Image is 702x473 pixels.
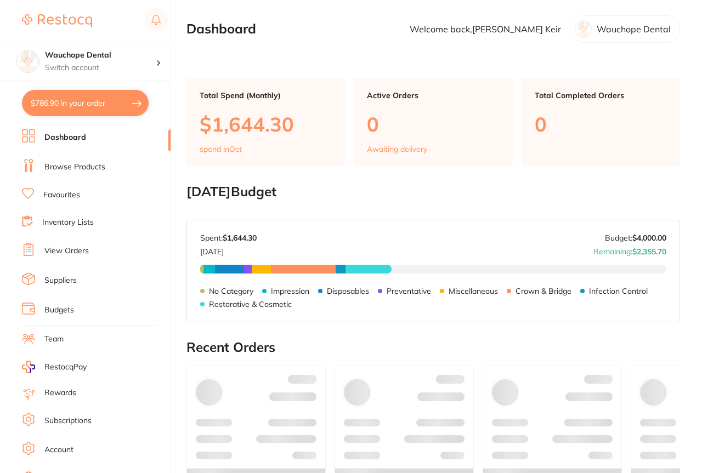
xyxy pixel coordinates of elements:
p: Switch account [45,62,156,73]
p: Remaining: [593,243,666,256]
p: Preventative [387,287,431,295]
p: Miscellaneous [449,287,498,295]
p: Spent: [200,233,257,242]
h4: Wauchope Dental [45,50,156,61]
h2: Dashboard [186,21,256,37]
a: Active Orders0Awaiting delivery [354,78,512,167]
span: RestocqPay [44,362,87,373]
a: Total Completed Orders0 [522,78,680,167]
p: Total Spend (Monthly) [200,91,332,100]
a: Restocq Logo [22,8,92,33]
p: Wauchope Dental [597,24,671,34]
a: Suppliers [44,275,77,286]
a: RestocqPay [22,361,87,373]
a: Subscriptions [44,415,92,426]
p: Restorative & Cosmetic [209,300,292,309]
strong: $1,644.30 [223,233,257,243]
p: [DATE] [200,243,257,256]
a: Team [44,334,64,345]
p: Budget: [605,233,666,242]
p: Awaiting delivery [367,145,427,153]
button: $786.90 in your order [22,90,149,116]
strong: $4,000.00 [632,233,666,243]
p: 0 [367,113,499,135]
p: Welcome back, [PERSON_NAME] Keir [410,24,561,34]
a: Favourites [43,190,80,201]
a: Total Spend (Monthly)$1,644.30spend inOct [186,78,345,167]
h2: [DATE] Budget [186,184,680,200]
a: Dashboard [44,132,86,143]
img: Wauchope Dental [17,50,39,72]
p: $1,644.30 [200,113,332,135]
p: Crown & Bridge [516,287,571,295]
a: Budgets [44,305,74,316]
a: Browse Products [44,162,105,173]
img: RestocqPay [22,361,35,373]
p: spend in Oct [200,145,242,153]
p: Active Orders [367,91,499,100]
p: Total Completed Orders [535,91,667,100]
h2: Recent Orders [186,340,680,355]
img: Restocq Logo [22,14,92,27]
strong: $2,355.70 [632,247,666,257]
p: Impression [271,287,309,295]
p: No Category [209,287,253,295]
p: 0 [535,113,667,135]
a: View Orders [44,246,89,257]
p: Infection Control [589,287,648,295]
a: Rewards [44,387,76,398]
a: Inventory Lists [42,217,94,228]
p: Disposables [327,287,369,295]
a: Account [44,444,73,455]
